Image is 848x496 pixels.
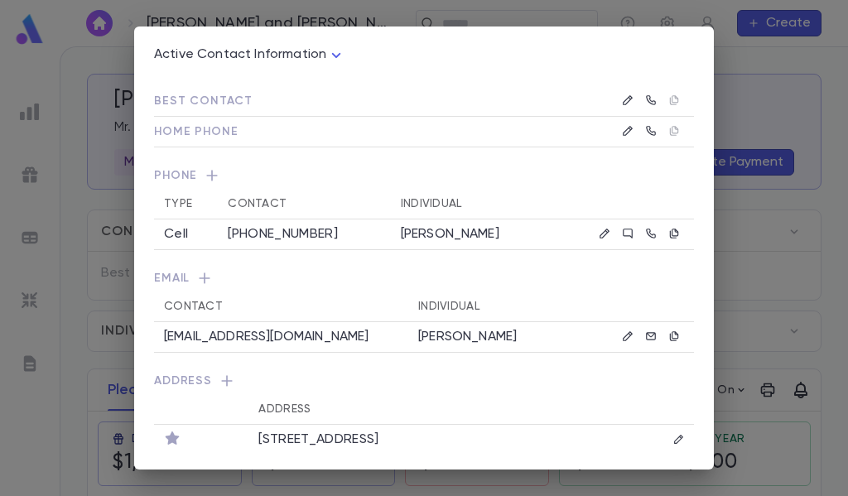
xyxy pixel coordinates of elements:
span: Email [154,270,694,291]
th: Contact [218,189,390,219]
span: Address [154,373,694,394]
th: Contact [154,291,408,322]
span: Phone [154,167,694,189]
div: Active Contact Information [154,42,346,68]
th: Individual [408,291,574,322]
th: Address [248,394,613,425]
span: Best Contact [154,95,253,107]
th: Type [154,189,218,219]
div: [PHONE_NUMBER] [228,226,380,243]
td: [STREET_ADDRESS] [248,425,613,456]
p: [PERSON_NAME] [418,329,564,345]
th: Individual [391,189,549,219]
span: Active Contact Information [154,48,326,61]
p: [EMAIL_ADDRESS][DOMAIN_NAME] [164,329,369,345]
span: Home Phone [154,126,238,137]
p: [PERSON_NAME] [401,226,539,243]
div: Cell [164,226,208,243]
